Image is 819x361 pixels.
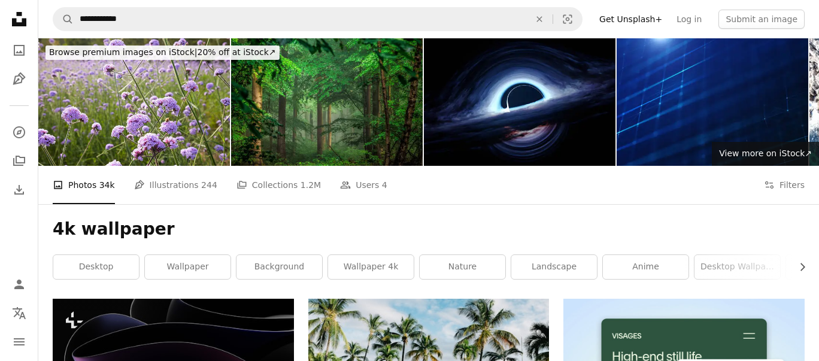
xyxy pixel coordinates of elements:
[53,7,583,31] form: Find visuals sitewide
[7,272,31,296] a: Log in / Sign up
[712,142,819,166] a: View more on iStock↗
[134,166,217,204] a: Illustrations 244
[7,120,31,144] a: Explore
[53,219,805,240] h1: 4k wallpaper
[592,10,669,29] a: Get Unsplash+
[7,301,31,325] button: Language
[526,8,553,31] button: Clear
[236,166,321,204] a: Collections 1.2M
[7,330,31,354] button: Menu
[49,47,276,57] span: 20% off at iStock ↗
[603,255,688,279] a: anime
[38,38,287,67] a: Browse premium images on iStock|20% off at iStock↗
[382,178,387,192] span: 4
[340,166,387,204] a: Users 4
[328,255,414,279] a: wallpaper 4k
[718,10,805,29] button: Submit an image
[617,38,808,166] img: 4K Digital Cyberspace with Particles and Digital Data Network Connections. High Speed Connection ...
[719,148,812,158] span: View more on iStock ↗
[553,8,582,31] button: Visual search
[669,10,709,29] a: Log in
[236,255,322,279] a: background
[511,255,597,279] a: landscape
[694,255,780,279] a: desktop wallpaper
[791,255,805,279] button: scroll list to the right
[301,178,321,192] span: 1.2M
[49,47,197,57] span: Browse premium images on iStock |
[231,38,423,166] img: Jungle HD Wallpaper
[420,255,505,279] a: nature
[7,67,31,91] a: Illustrations
[7,178,31,202] a: Download History
[145,255,230,279] a: wallpaper
[201,178,217,192] span: 244
[7,38,31,62] a: Photos
[53,8,74,31] button: Search Unsplash
[53,255,139,279] a: desktop
[764,166,805,204] button: Filters
[38,38,230,166] img: Purple verbena in the garden
[7,149,31,173] a: Collections
[424,38,615,166] img: Black Hole clouds, high quality render.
